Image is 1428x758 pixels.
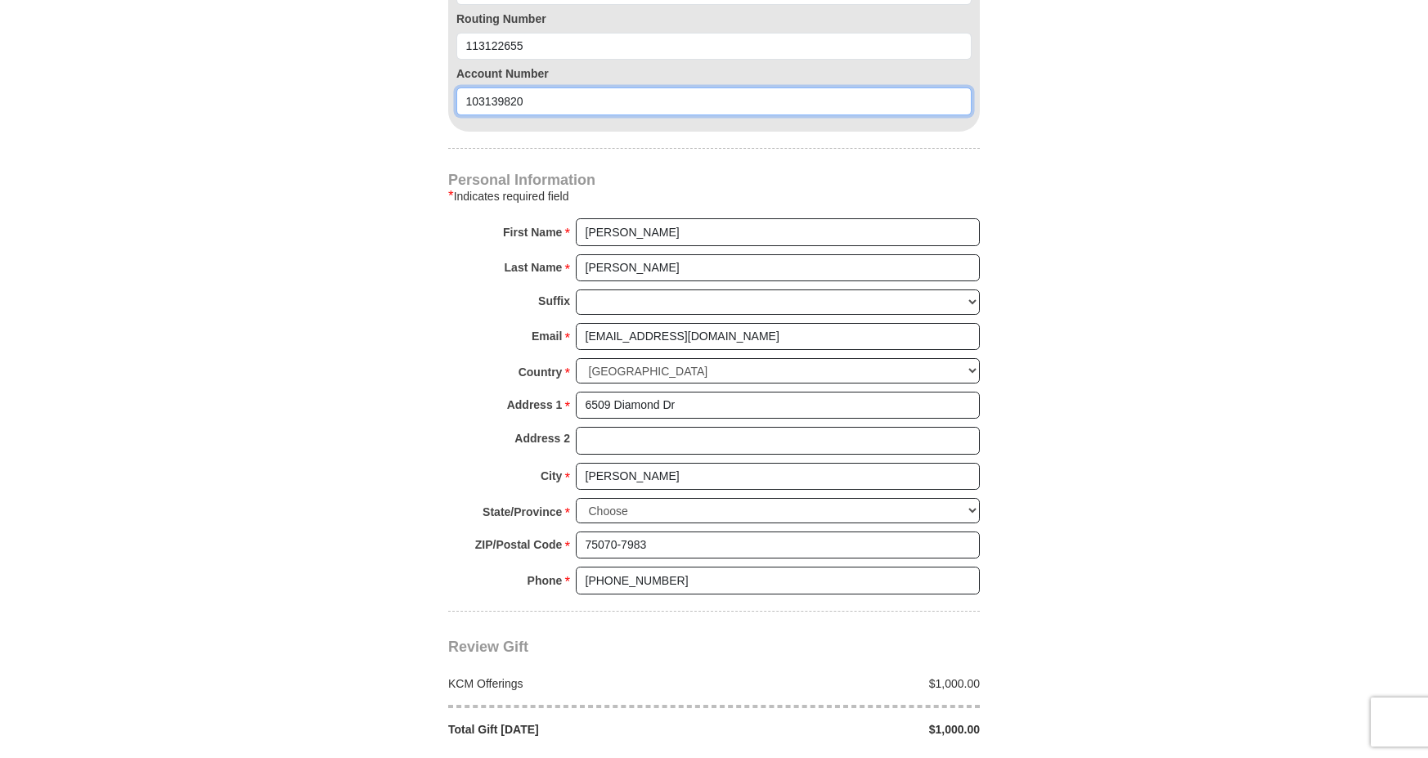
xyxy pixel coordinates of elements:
strong: Last Name [505,256,563,279]
strong: First Name [503,221,562,244]
strong: City [541,464,562,487]
strong: Country [519,361,563,383]
strong: State/Province [483,500,562,523]
div: Total Gift [DATE] [440,721,715,738]
strong: Phone [528,569,563,592]
label: Routing Number [456,11,972,27]
div: Indicates required field [448,186,980,206]
strong: Email [532,325,562,348]
strong: ZIP/Postal Code [475,533,563,556]
div: KCM Offerings [440,675,715,692]
strong: Address 1 [507,393,563,416]
span: Review Gift [448,639,528,655]
label: Account Number [456,65,972,82]
strong: Address 2 [514,427,570,450]
strong: Suffix [538,289,570,312]
h4: Personal Information [448,173,980,186]
div: $1,000.00 [714,721,989,738]
div: $1,000.00 [714,675,989,692]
